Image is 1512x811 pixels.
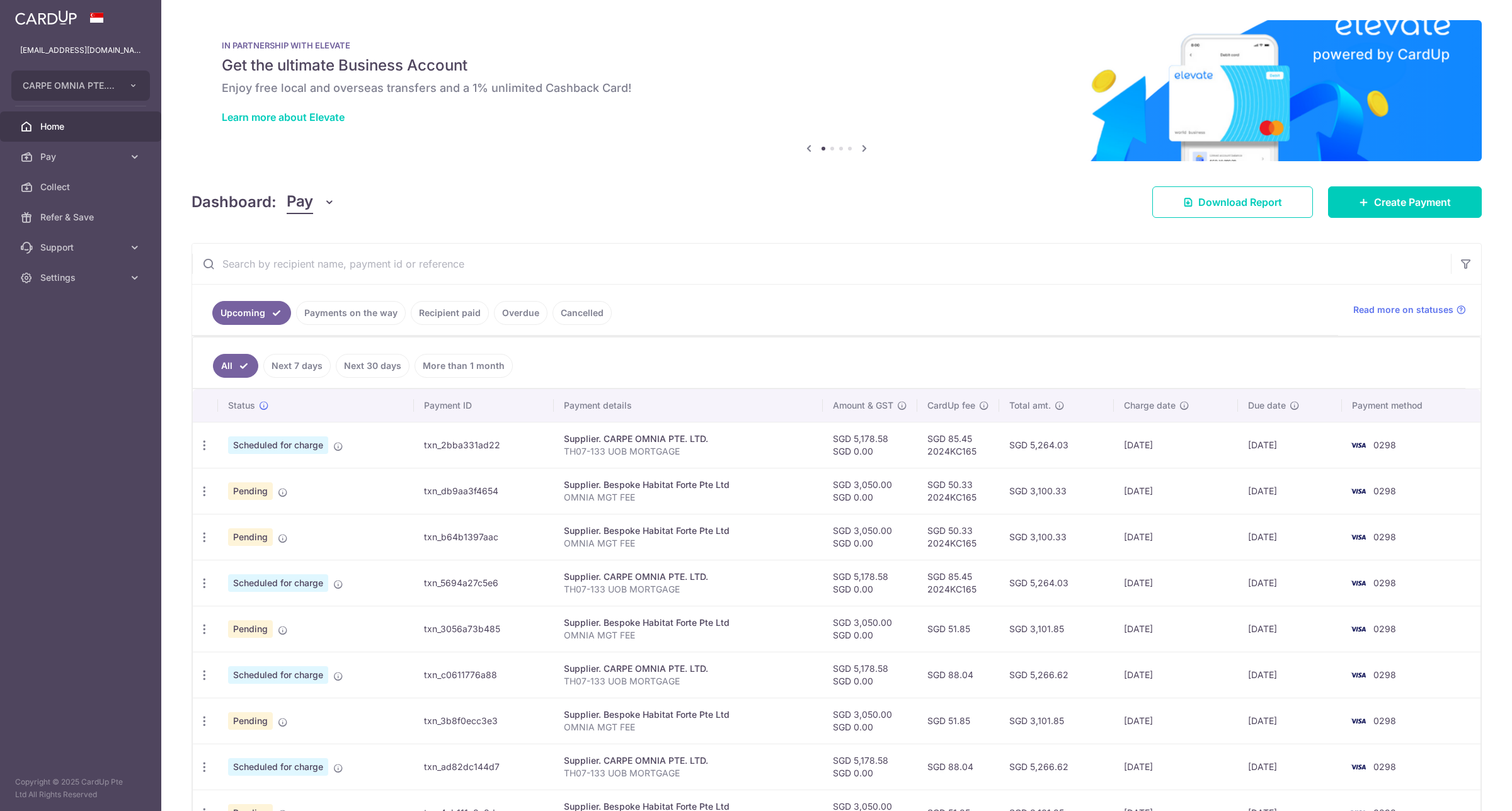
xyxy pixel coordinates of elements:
h5: Get the ultimate Business Account [222,55,1452,76]
td: [DATE] [1238,422,1342,468]
span: 0298 [1373,577,1396,588]
td: SGD 51.85 [917,698,999,744]
div: Supplier. Bespoke Habitat Forte Pte Ltd [564,479,813,491]
div: Supplier. Bespoke Habitat Forte Pte Ltd [564,708,813,721]
span: Home [40,120,123,133]
img: Bank Card [1346,530,1371,545]
td: SGD 50.33 2024KC165 [917,514,999,560]
p: TH07-133 UOB MORTGAGE [564,445,813,458]
td: SGD 88.04 [917,652,999,698]
td: SGD 3,050.00 SGD 0.00 [823,698,917,744]
td: [DATE] [1238,698,1342,744]
td: SGD 5,178.58 SGD 0.00 [823,652,917,698]
img: Bank Card [1346,713,1371,729]
span: Support [40,241,123,254]
td: SGD 5,178.58 SGD 0.00 [823,744,917,790]
span: Scheduled for charge [228,758,328,776]
td: SGD 85.45 2024KC165 [917,422,999,468]
td: txn_3056a73b485 [414,606,553,652]
p: TH07-133 UOB MORTGAGE [564,583,813,596]
span: Read more on statuses [1353,303,1453,316]
a: Download Report [1152,186,1313,218]
span: Settings [40,271,123,284]
a: Overdue [494,301,547,325]
td: [DATE] [1114,606,1238,652]
span: 0298 [1373,440,1396,450]
span: Create Payment [1374,195,1451,210]
td: [DATE] [1114,514,1238,560]
div: Supplier. Bespoke Habitat Forte Pte Ltd [564,525,813,537]
span: Pending [228,528,273,546]
td: SGD 50.33 2024KC165 [917,468,999,514]
div: Supplier. Bespoke Habitat Forte Pte Ltd [564,616,813,629]
h4: Dashboard: [192,191,277,213]
span: Status [228,399,255,412]
span: Pay [40,150,123,163]
button: CARPE OMNIA PTE. LTD. [11,71,150,101]
a: Cancelled [553,301,612,325]
td: [DATE] [1114,560,1238,606]
td: SGD 5,178.58 SGD 0.00 [823,422,917,468]
span: 0298 [1373,623,1396,634]
p: TH07-133 UOB MORTGAGE [564,767,813,780]
a: All [213,354,258,378]
a: Payments on the way [296,301,406,325]
span: Scheduled for charge [228,574,328,592]
td: SGD 51.85 [917,606,999,652]
a: More than 1 month [415,354,513,378]
img: Bank Card [1346,667,1371,683]
span: Pending [228,620,273,638]
td: SGD 3,100.33 [999,514,1114,560]
td: SGD 3,050.00 SGD 0.00 [823,606,917,652]
td: SGD 3,100.33 [999,468,1114,514]
a: Recipient paid [411,301,489,325]
td: [DATE] [1114,698,1238,744]
td: [DATE] [1238,514,1342,560]
img: Bank Card [1346,621,1371,637]
td: [DATE] [1114,422,1238,468]
p: OMNIA MGT FEE [564,491,813,504]
div: Supplier. CARPE OMNIA PTE. LTD. [564,662,813,675]
span: Scheduled for charge [228,436,328,454]
img: Bank Card [1346,484,1371,499]
button: Pay [287,190,335,214]
span: Charge date [1124,399,1176,412]
p: TH07-133 UOB MORTGAGE [564,675,813,688]
td: SGD 3,101.85 [999,606,1114,652]
span: Collect [40,181,123,193]
div: Supplier. CARPE OMNIA PTE. LTD. [564,754,813,767]
a: Upcoming [212,301,291,325]
td: SGD 5,266.62 [999,744,1114,790]
td: SGD 3,101.85 [999,698,1114,744]
p: OMNIA MGT FEE [564,537,813,550]
span: Due date [1248,399,1286,412]
a: Next 30 days [336,354,409,378]
img: Bank Card [1346,759,1371,774]
div: Supplier. CARPE OMNIA PTE. LTD. [564,433,813,445]
span: 0298 [1373,761,1396,772]
span: 0298 [1373,715,1396,726]
td: txn_2bba331ad22 [414,422,553,468]
span: CARPE OMNIA PTE. LTD. [23,79,116,92]
span: Amount & GST [833,399,893,412]
td: [DATE] [1238,652,1342,698]
span: 0298 [1373,485,1396,496]
span: Refer & Save [40,211,123,224]
td: [DATE] [1238,606,1342,652]
a: Next 7 days [263,354,331,378]
td: SGD 85.45 2024KC165 [917,560,999,606]
td: txn_db9aa3f4654 [414,468,553,514]
span: 0298 [1373,669,1396,680]
td: [DATE] [1114,744,1238,790]
td: [DATE] [1238,560,1342,606]
a: Create Payment [1328,186,1482,218]
td: txn_ad82dc144d7 [414,744,553,790]
td: [DATE] [1238,744,1342,790]
td: SGD 5,264.03 [999,422,1114,468]
td: [DATE] [1114,468,1238,514]
span: Pending [228,712,273,730]
td: SGD 88.04 [917,744,999,790]
p: OMNIA MGT FEE [564,629,813,642]
span: 0298 [1373,531,1396,542]
td: [DATE] [1238,468,1342,514]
